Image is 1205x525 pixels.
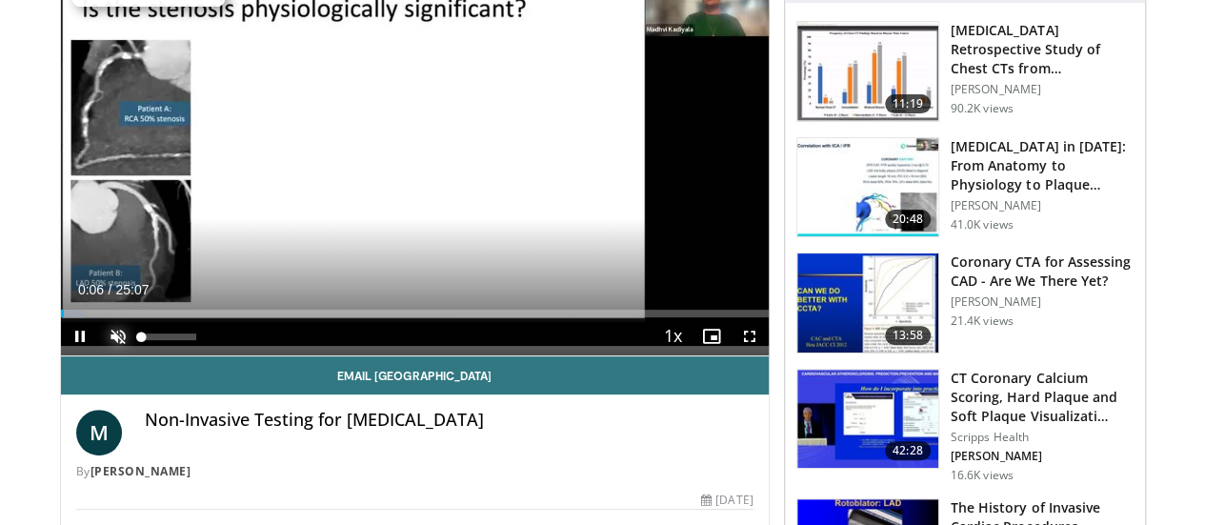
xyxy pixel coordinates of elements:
[61,356,769,394] a: Email [GEOGRAPHIC_DATA]
[701,492,753,509] div: [DATE]
[951,252,1134,291] h3: Coronary CTA for Assessing CAD - Are We There Yet?
[76,463,753,480] div: By
[145,410,753,431] h4: Non-Invasive Testing for [MEDICAL_DATA]
[797,138,938,237] img: 823da73b-7a00-425d-bb7f-45c8b03b10c3.150x105_q85_crop-smart_upscale.jpg
[90,463,191,479] a: [PERSON_NAME]
[797,370,938,469] img: 4ea3ec1a-320e-4f01-b4eb-a8bc26375e8f.150x105_q85_crop-smart_upscale.jpg
[142,333,196,340] div: Volume Level
[951,21,1134,78] h3: [MEDICAL_DATA] Retrospective Study of Chest CTs from [GEOGRAPHIC_DATA]: What is the Re…
[796,21,1134,122] a: 11:19 [MEDICAL_DATA] Retrospective Study of Chest CTs from [GEOGRAPHIC_DATA]: What is the Re… [PE...
[951,430,1134,445] p: Scripps Health
[951,369,1134,426] h3: CT Coronary Calcium Scoring, Hard Plaque and Soft Plaque Visualizati…
[796,252,1134,353] a: 13:58 Coronary CTA for Assessing CAD - Are We There Yet? [PERSON_NAME] 21.4K views
[951,449,1134,464] p: [PERSON_NAME]
[76,410,122,455] a: M
[951,198,1134,213] p: [PERSON_NAME]
[61,317,99,355] button: Pause
[951,137,1134,194] h3: [MEDICAL_DATA] in [DATE]: From Anatomy to Physiology to Plaque Burden and …
[885,326,931,345] span: 13:58
[731,317,769,355] button: Fullscreen
[951,101,1014,116] p: 90.2K views
[109,282,112,297] span: /
[885,94,931,113] span: 11:19
[951,294,1134,310] p: [PERSON_NAME]
[951,217,1014,232] p: 41.0K views
[951,468,1014,483] p: 16.6K views
[61,310,769,317] div: Progress Bar
[797,22,938,121] img: c2eb46a3-50d3-446d-a553-a9f8510c7760.150x105_q85_crop-smart_upscale.jpg
[796,137,1134,238] a: 20:48 [MEDICAL_DATA] in [DATE]: From Anatomy to Physiology to Plaque Burden and … [PERSON_NAME] 4...
[78,282,104,297] span: 0:06
[951,313,1014,329] p: 21.4K views
[796,369,1134,483] a: 42:28 CT Coronary Calcium Scoring, Hard Plaque and Soft Plaque Visualizati… Scripps Health [PERSO...
[885,441,931,460] span: 42:28
[885,210,931,229] span: 20:48
[951,82,1134,97] p: [PERSON_NAME]
[797,253,938,353] img: 34b2b9a4-89e5-4b8c-b553-8a638b61a706.150x105_q85_crop-smart_upscale.jpg
[115,282,149,297] span: 25:07
[693,317,731,355] button: Enable picture-in-picture mode
[654,317,693,355] button: Playback Rate
[99,317,137,355] button: Unmute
